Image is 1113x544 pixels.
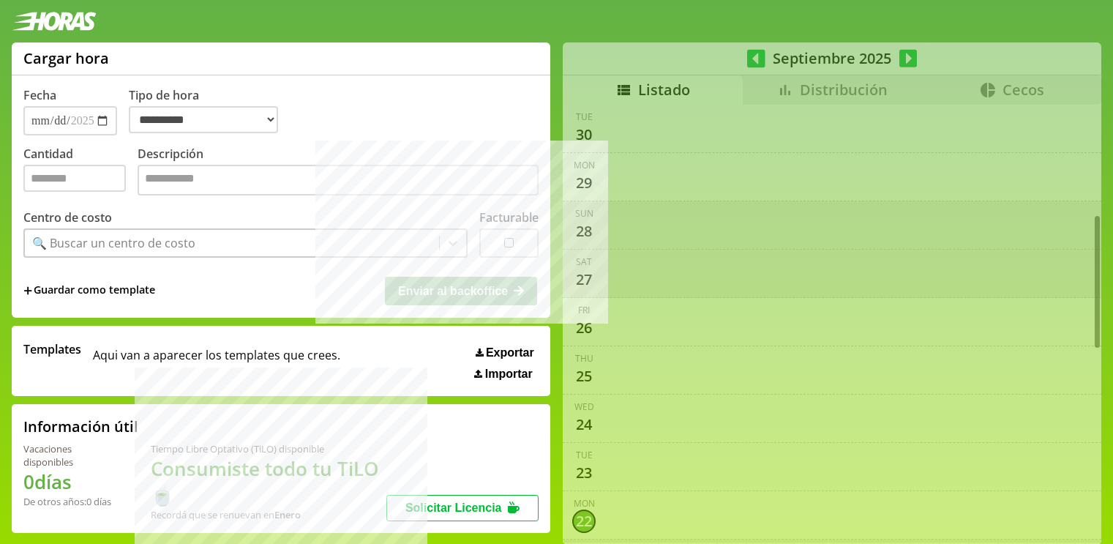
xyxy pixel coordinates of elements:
span: + [23,283,32,299]
label: Facturable [479,209,539,226]
span: Importar [485,368,533,381]
h1: 0 días [23,469,116,495]
h1: Cargar hora [23,48,109,68]
h2: Información útil [23,417,138,436]
label: Cantidad [23,146,138,199]
button: Exportar [471,346,539,360]
span: +Guardar como template [23,283,155,299]
h1: Consumiste todo tu TiLO 🍵 [151,455,386,508]
div: Recordá que se renuevan en [151,508,386,521]
span: Templates [23,341,81,357]
select: Tipo de hora [129,106,278,133]
div: De otros años: 0 días [23,495,116,508]
div: Vacaciones disponibles [23,442,116,469]
label: Tipo de hora [129,87,290,135]
b: Enero [274,508,301,521]
label: Centro de costo [23,209,112,226]
label: Fecha [23,87,56,103]
img: logotipo [12,12,97,31]
label: Descripción [138,146,539,199]
div: Tiempo Libre Optativo (TiLO) disponible [151,442,386,455]
textarea: Descripción [138,165,539,195]
span: Solicitar Licencia [405,502,502,514]
div: 🔍 Buscar un centro de costo [32,235,195,251]
span: Aqui van a aparecer los templates que crees. [93,341,340,381]
input: Cantidad [23,165,126,192]
span: Exportar [486,346,534,359]
button: Solicitar Licencia [386,495,539,521]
